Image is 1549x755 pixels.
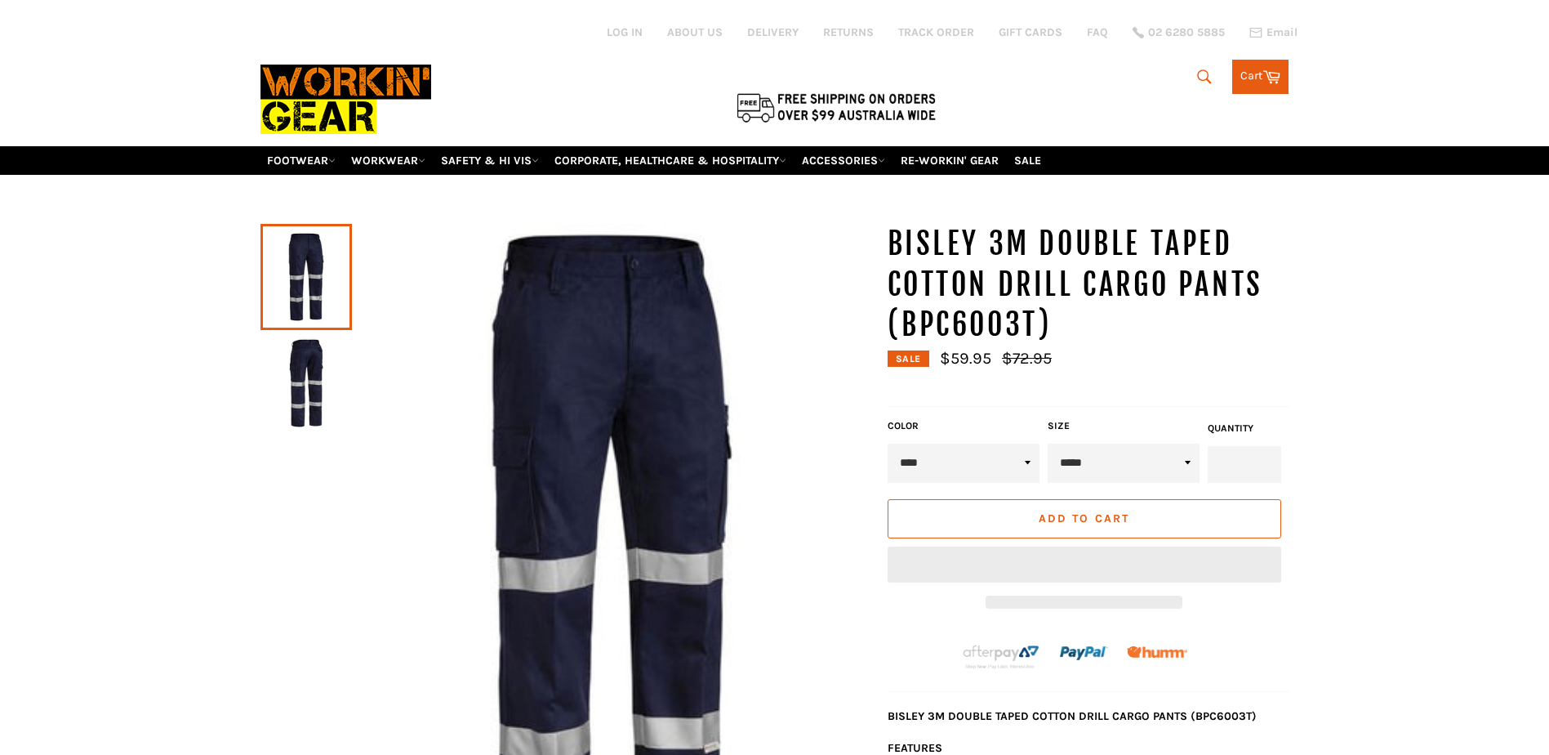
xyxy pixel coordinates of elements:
[888,709,1257,723] strong: BISLEY 3M DOUBLE TAPED COTTON DRILL CARGO PANTS (BPC6003T)
[898,25,974,40] a: TRACK ORDER
[888,224,1289,346] h1: BISLEY 3M Double Taped Cotton Drill Cargo Pants (BPC6003T)
[1232,60,1289,94] a: Cart
[1133,27,1225,38] a: 02 6280 5885
[888,741,942,755] strong: FEATURES
[734,90,938,124] img: Flat $9.95 shipping Australia wide
[1039,512,1129,525] span: Add to Cart
[1266,27,1298,38] span: Email
[667,25,723,40] a: ABOUT US
[795,146,892,175] a: ACCESSORIES
[1002,349,1052,368] s: $72.95
[1048,419,1200,433] label: Size
[961,643,1041,671] img: Afterpay-Logo-on-dark-bg_large.png
[548,146,793,175] a: CORPORATE, HEALTHCARE & HOSPITALITY
[607,25,643,39] a: Log in
[888,499,1281,538] button: Add to Cart
[894,146,1005,175] a: RE-WORKIN' GEAR
[823,25,874,40] a: RETURNS
[1060,629,1108,677] img: paypal.png
[888,351,929,367] div: Sale
[434,146,545,175] a: SAFETY & HI VIS
[999,25,1062,40] a: GIFT CARDS
[940,349,991,368] span: $59.95
[1087,25,1108,40] a: FAQ
[260,53,431,145] img: Workin Gear leaders in Workwear, Safety Boots, PPE, Uniforms. Australia's No.1 in Workwear
[260,146,342,175] a: FOOTWEAR
[1249,26,1298,39] a: Email
[888,419,1039,433] label: Color
[1148,27,1225,38] span: 02 6280 5885
[747,25,799,40] a: DELIVERY
[345,146,432,175] a: WORKWEAR
[269,338,344,428] img: BISLEY BPC6003T 3M Double Taped Cotton Drill Cargo Pants - Workin' Gear
[1127,646,1187,659] img: Humm_core_logo_RGB-01_300x60px_small_195d8312-4386-4de7-b182-0ef9b6303a37.png
[1208,422,1281,436] label: Quantity
[1008,146,1048,175] a: SALE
